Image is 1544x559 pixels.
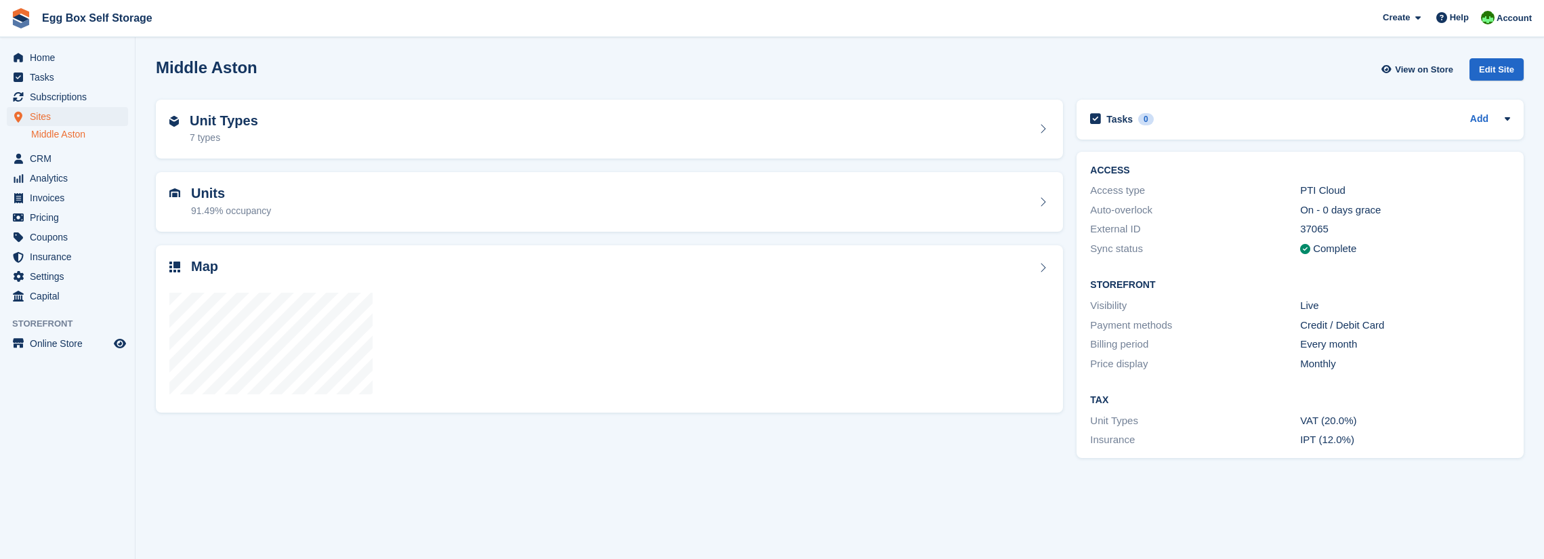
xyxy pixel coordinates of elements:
[12,317,135,331] span: Storefront
[1090,356,1300,372] div: Price display
[1090,280,1510,291] h2: Storefront
[37,7,158,29] a: Egg Box Self Storage
[1469,58,1524,81] div: Edit Site
[30,228,111,247] span: Coupons
[1090,432,1300,448] div: Insurance
[112,335,128,352] a: Preview store
[156,100,1063,159] a: Unit Types 7 types
[1300,298,1510,314] div: Live
[1090,318,1300,333] div: Payment methods
[30,169,111,188] span: Analytics
[191,259,218,274] h2: Map
[1090,395,1510,406] h2: Tax
[7,287,128,306] a: menu
[1470,112,1488,127] a: Add
[1090,203,1300,218] div: Auto-overlock
[30,334,111,353] span: Online Store
[1450,11,1469,24] span: Help
[1106,113,1133,125] h2: Tasks
[7,208,128,227] a: menu
[7,107,128,126] a: menu
[30,208,111,227] span: Pricing
[1090,337,1300,352] div: Billing period
[1300,356,1510,372] div: Monthly
[30,287,111,306] span: Capital
[156,172,1063,232] a: Units 91.49% occupancy
[30,68,111,87] span: Tasks
[1138,113,1154,125] div: 0
[7,247,128,266] a: menu
[169,262,180,272] img: map-icn-33ee37083ee616e46c38cad1a60f524a97daa1e2b2c8c0bc3eb3415660979fc1.svg
[1300,222,1510,237] div: 37065
[7,228,128,247] a: menu
[190,131,258,145] div: 7 types
[1090,413,1300,429] div: Unit Types
[31,128,128,141] a: Middle Aston
[190,113,258,129] h2: Unit Types
[7,68,128,87] a: menu
[1469,58,1524,86] a: Edit Site
[191,186,271,201] h2: Units
[191,204,271,218] div: 91.49% occupancy
[1395,63,1453,77] span: View on Store
[30,188,111,207] span: Invoices
[1481,11,1495,24] img: Charles Sandy
[1300,413,1510,429] div: VAT (20.0%)
[169,116,179,127] img: unit-type-icn-2b2737a686de81e16bb02015468b77c625bbabd49415b5ef34ead5e3b44a266d.svg
[156,58,257,77] h2: Middle Aston
[11,8,31,28] img: stora-icon-8386f47178a22dfd0bd8f6a31ec36ba5ce8667c1dd55bd0f319d3a0aa187defe.svg
[7,149,128,168] a: menu
[1090,298,1300,314] div: Visibility
[30,87,111,106] span: Subscriptions
[1090,222,1300,237] div: External ID
[7,334,128,353] a: menu
[7,48,128,67] a: menu
[1300,203,1510,218] div: On - 0 days grace
[30,247,111,266] span: Insurance
[1300,432,1510,448] div: IPT (12.0%)
[30,267,111,286] span: Settings
[1379,58,1459,81] a: View on Store
[156,245,1063,413] a: Map
[30,107,111,126] span: Sites
[30,48,111,67] span: Home
[169,188,180,198] img: unit-icn-7be61d7bf1b0ce9d3e12c5938cc71ed9869f7b940bace4675aadf7bd6d80202e.svg
[30,149,111,168] span: CRM
[7,188,128,207] a: menu
[1300,337,1510,352] div: Every month
[1090,241,1300,257] div: Sync status
[1497,12,1532,25] span: Account
[7,169,128,188] a: menu
[1300,318,1510,333] div: Credit / Debit Card
[1300,183,1510,199] div: PTI Cloud
[7,87,128,106] a: menu
[7,267,128,286] a: menu
[1313,241,1356,257] div: Complete
[1090,165,1510,176] h2: ACCESS
[1090,183,1300,199] div: Access type
[1383,11,1410,24] span: Create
